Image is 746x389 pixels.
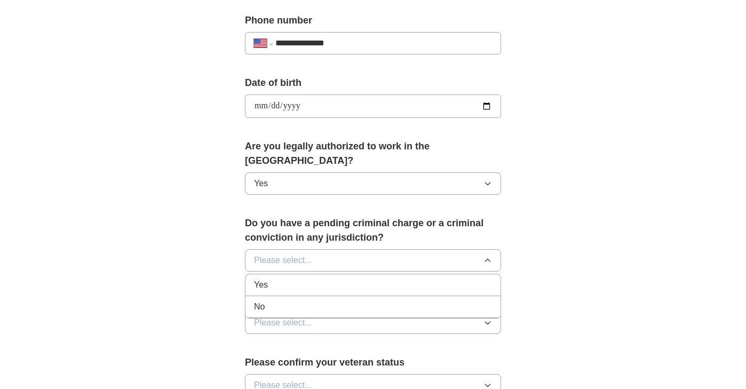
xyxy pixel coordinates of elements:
[245,312,501,334] button: Please select...
[245,216,501,245] label: Do you have a pending criminal charge or a criminal conviction in any jurisdiction?
[254,254,312,267] span: Please select...
[245,249,501,272] button: Please select...
[245,139,501,168] label: Are you legally authorized to work in the [GEOGRAPHIC_DATA]?
[245,76,501,90] label: Date of birth
[254,316,312,329] span: Please select...
[245,13,501,28] label: Phone number
[254,177,268,190] span: Yes
[254,279,268,291] span: Yes
[245,355,501,370] label: Please confirm your veteran status
[245,172,501,195] button: Yes
[254,300,265,313] span: No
